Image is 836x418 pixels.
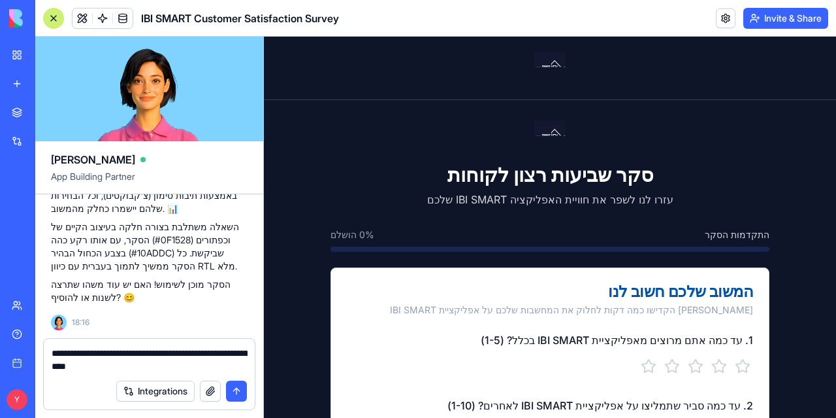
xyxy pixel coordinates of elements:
button: Integrations [116,381,195,402]
span: [PERSON_NAME] [51,152,135,167]
p: עזרו לנו לשפר את חוויית האפליקציה IBI SMART שלכם [67,155,506,171]
label: 2. עד כמה סביר שתמליצו על אפליקציית IBI SMART לאחרים? (1-10) [184,362,489,375]
p: הלקוחות יכולים לסמן כמה אפשרויות שהם רוצים באמצעות תיבות סימון (צ'קבוקסים), וכל הבחירות שלהם יישמ... [51,176,248,215]
img: IBI Logo [270,84,302,116]
img: logo [9,9,90,27]
h1: סקר שביעות רצון לקוחות [67,126,506,150]
span: App Building Partner [51,170,248,194]
div: [PERSON_NAME] הקדישו כמה דקות לחלוק את המחשבות שלכם על אפליקציית IBI SMART [83,267,489,280]
p: השאלה משתלבת בצורה חלקה בעיצוב הקיים של הסקר, עם אותו רקע כהה (#0F1528) וכפתורים בצבע הכחול הבהיר... [51,220,248,273]
h1: IBI SMART Customer Satisfaction Survey [141,10,339,26]
span: Y [7,389,27,410]
p: הסקר מוכן לשימוש! האם יש עוד משהו שתרצה לשנות או להוסיף? 😊 [51,278,248,304]
span: 18:16 [72,317,89,328]
div: המשוב שלכם חשוב לנו [83,247,489,263]
span: 0 % הושלם [67,192,110,205]
span: התקדמות הסקר [441,192,506,205]
img: IBI Logo [270,16,302,47]
label: 1. עד כמה אתם מרוצים מאפליקציית IBI SMART בכלל? (1-5) [217,297,489,310]
img: Ella_00000_wcx2te.png [51,315,67,330]
button: Invite & Share [743,8,828,29]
